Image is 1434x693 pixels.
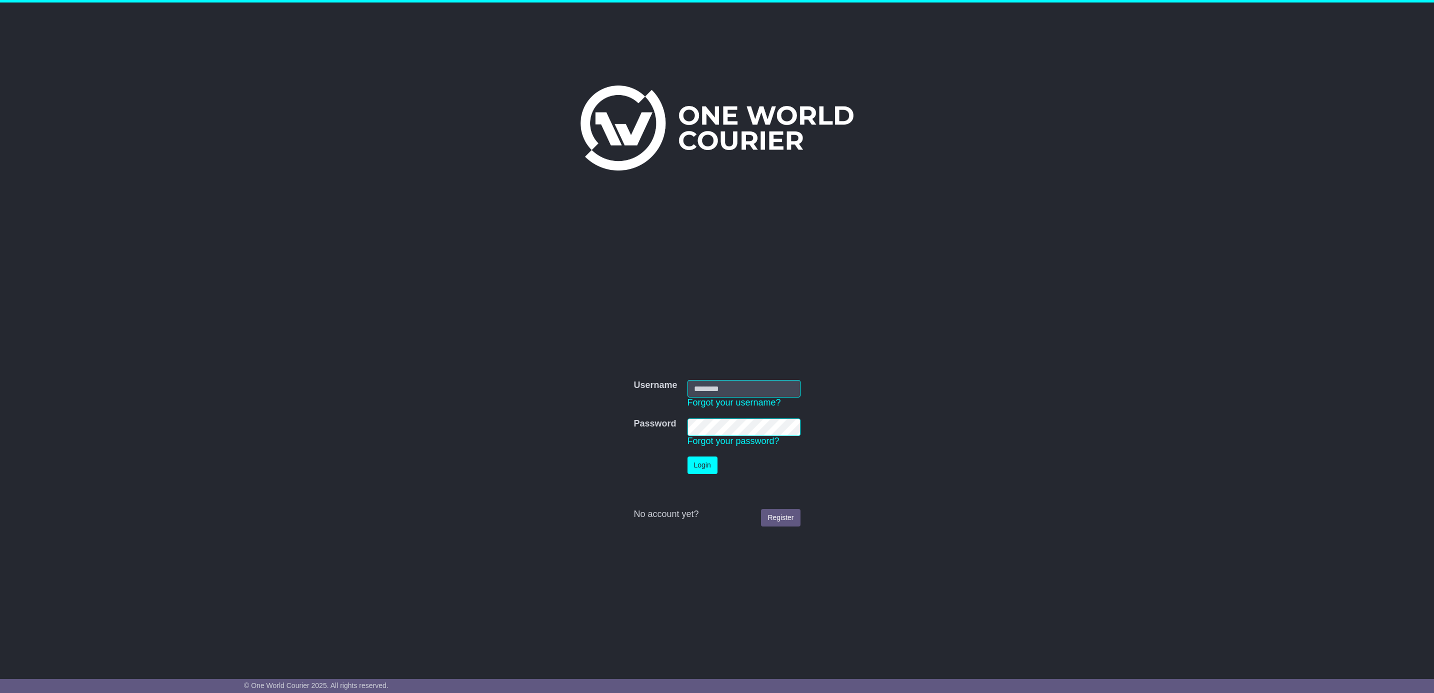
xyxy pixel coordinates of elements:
[687,397,781,407] a: Forgot your username?
[244,681,388,689] span: © One World Courier 2025. All rights reserved.
[761,509,800,526] a: Register
[580,85,853,170] img: One World
[633,509,800,520] div: No account yet?
[633,380,677,391] label: Username
[687,436,779,446] a: Forgot your password?
[687,456,717,474] button: Login
[633,418,676,429] label: Password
